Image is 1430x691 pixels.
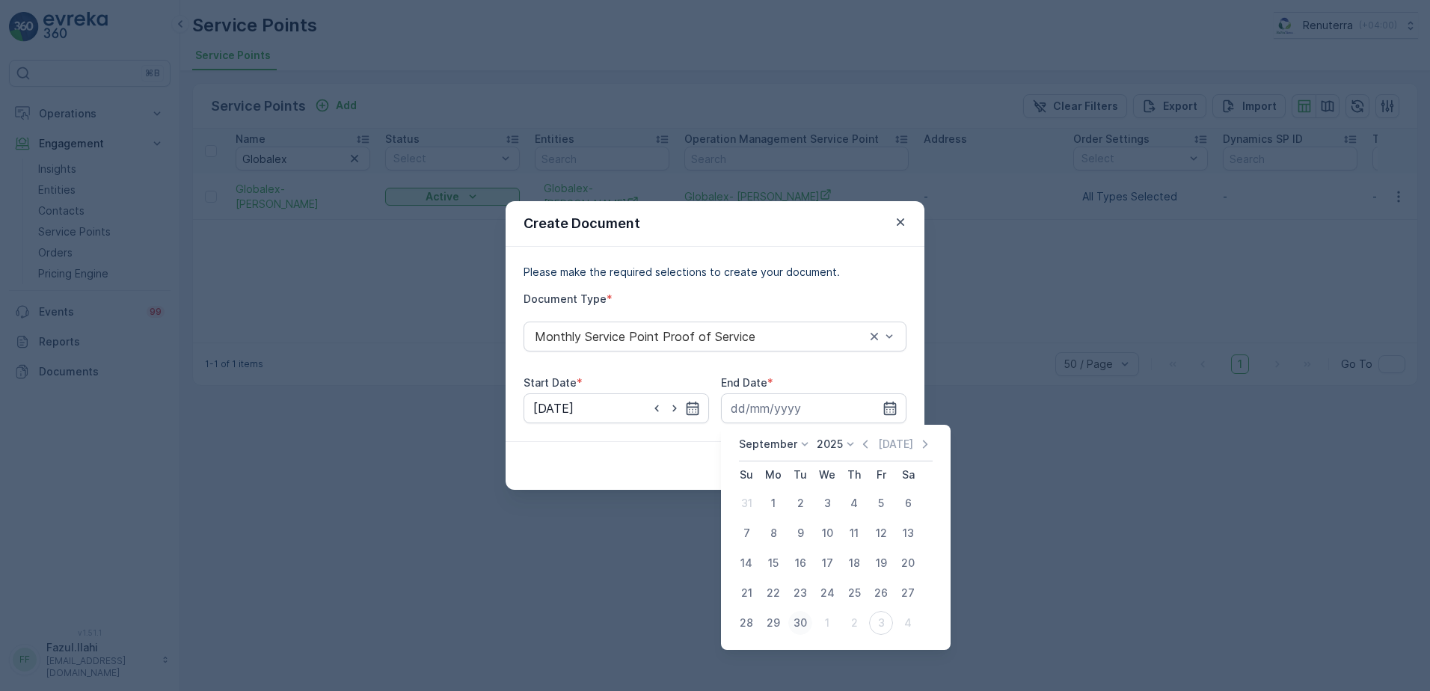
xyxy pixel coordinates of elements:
[896,521,920,545] div: 13
[788,551,812,575] div: 16
[524,292,607,305] label: Document Type
[787,461,814,488] th: Tuesday
[815,611,839,635] div: 1
[524,213,640,234] p: Create Document
[896,611,920,635] div: 4
[869,521,893,545] div: 12
[788,491,812,515] div: 2
[842,521,866,545] div: 11
[869,581,893,605] div: 26
[733,461,760,488] th: Sunday
[894,461,921,488] th: Saturday
[817,437,843,452] p: 2025
[761,581,785,605] div: 22
[761,551,785,575] div: 15
[761,521,785,545] div: 8
[734,491,758,515] div: 31
[788,611,812,635] div: 30
[761,611,785,635] div: 29
[896,551,920,575] div: 20
[841,461,868,488] th: Thursday
[815,491,839,515] div: 3
[842,551,866,575] div: 18
[815,521,839,545] div: 10
[788,581,812,605] div: 23
[815,581,839,605] div: 24
[815,551,839,575] div: 17
[896,491,920,515] div: 6
[788,521,812,545] div: 9
[734,581,758,605] div: 21
[734,551,758,575] div: 14
[842,581,866,605] div: 25
[896,581,920,605] div: 27
[524,265,906,280] p: Please make the required selections to create your document.
[524,393,709,423] input: dd/mm/yyyy
[842,611,866,635] div: 2
[739,437,797,452] p: September
[524,376,577,389] label: Start Date
[721,393,906,423] input: dd/mm/yyyy
[734,611,758,635] div: 28
[842,491,866,515] div: 4
[869,491,893,515] div: 5
[868,461,894,488] th: Friday
[878,437,913,452] p: [DATE]
[814,461,841,488] th: Wednesday
[869,551,893,575] div: 19
[734,521,758,545] div: 7
[869,611,893,635] div: 3
[721,376,767,389] label: End Date
[760,461,787,488] th: Monday
[761,491,785,515] div: 1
